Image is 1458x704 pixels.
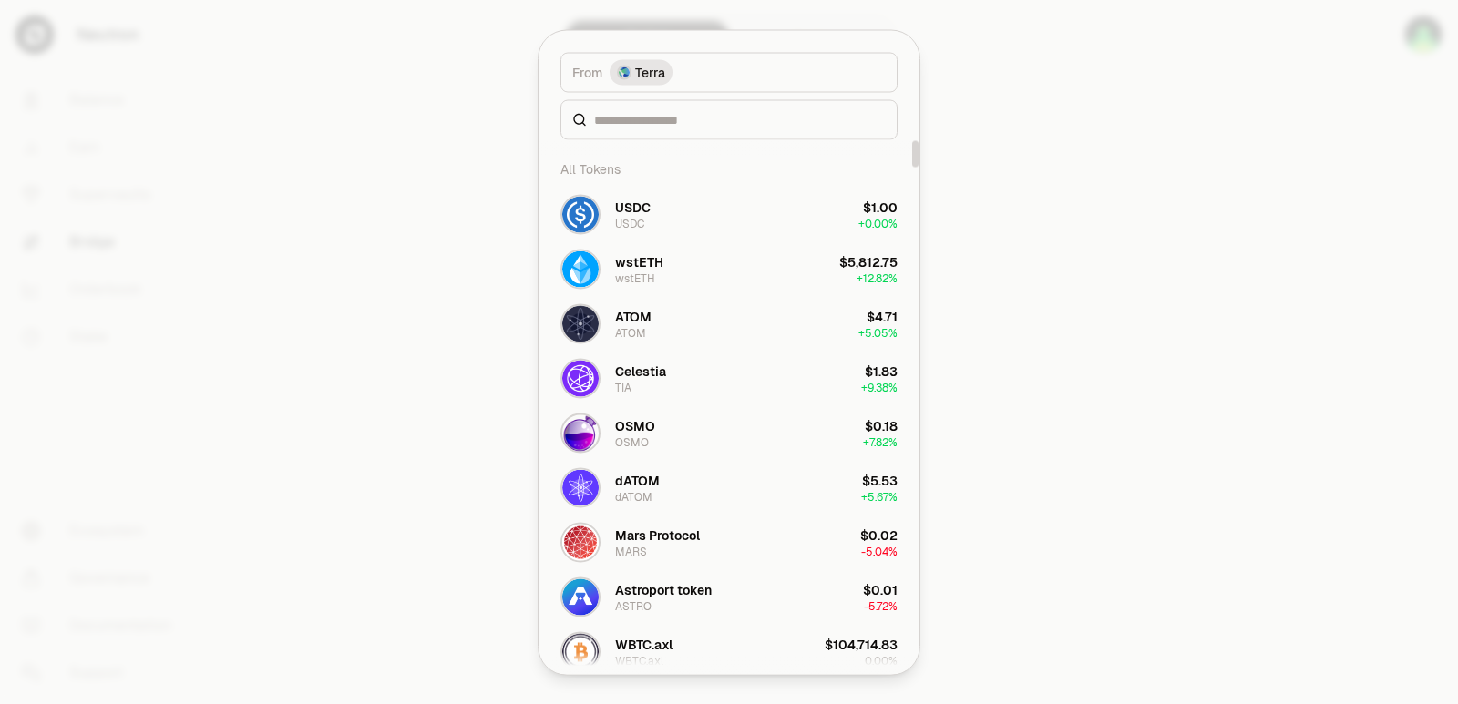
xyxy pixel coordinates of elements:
div: wstETH [615,270,655,285]
img: MARS Logo [562,524,599,560]
div: USDC [615,198,651,216]
button: dATOM LogodATOMdATOM$5.53+5.67% [549,460,909,515]
img: TIA Logo [562,360,599,396]
span: From [572,63,602,81]
button: MARS LogoMars ProtocolMARS$0.02-5.04% [549,515,909,569]
button: FromTerra LogoTerra [560,52,898,92]
div: $1.83 [865,362,898,380]
div: MARS [615,544,647,558]
div: $4.71 [867,307,898,325]
img: Terra Logo [617,65,631,79]
button: OSMO LogoOSMOOSMO$0.18+7.82% [549,405,909,460]
button: WBTC.axl LogoWBTC.axlWBTC.axl$104,714.830.00% [549,624,909,678]
div: USDC [615,216,644,230]
div: TIA [615,380,631,394]
span: + 12.82% [857,270,898,285]
div: dATOM [615,489,652,504]
button: ASTRO LogoAstroport tokenASTRO$0.01-5.72% [549,569,909,624]
div: Celestia [615,362,666,380]
img: dATOM Logo [562,469,599,505]
div: $104,714.83 [825,635,898,653]
div: $1.00 [863,198,898,216]
div: WBTC.axl [615,635,673,653]
img: wstETH Logo [562,250,599,287]
div: $5.53 [862,471,898,489]
div: OSMO [615,416,655,434]
button: TIA LogoCelestiaTIA$1.83+9.38% [549,351,909,405]
img: WBTC.axl Logo [562,633,599,669]
span: Terra [635,63,665,81]
span: + 0.00% [858,216,898,230]
div: dATOM [615,471,660,489]
img: ATOM Logo [562,305,599,342]
img: ASTRO Logo [562,578,599,615]
div: ASTRO [615,598,652,613]
div: $0.01 [863,580,898,598]
span: 0.00% [865,653,898,668]
div: $0.18 [865,416,898,434]
div: WBTC.axl [615,653,663,668]
span: -5.72% [864,598,898,613]
div: OSMO [615,434,649,449]
img: USDC Logo [562,196,599,232]
span: + 5.67% [861,489,898,504]
div: ATOM [615,325,646,340]
div: All Tokens [549,150,909,187]
span: + 9.38% [861,380,898,394]
span: + 7.82% [863,434,898,449]
button: USDC LogoUSDCUSDC$1.00+0.00% [549,187,909,241]
div: $0.02 [860,525,898,544]
div: ATOM [615,307,652,325]
span: + 5.05% [858,325,898,340]
div: Astroport token [615,580,712,598]
div: Mars Protocol [615,525,700,544]
img: OSMO Logo [562,414,599,451]
button: ATOM LogoATOMATOM$4.71+5.05% [549,296,909,351]
div: $5,812.75 [839,252,898,270]
button: wstETH LogowstETHwstETH$5,812.75+12.82% [549,241,909,296]
div: wstETH [615,252,663,270]
span: -5.04% [861,544,898,558]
